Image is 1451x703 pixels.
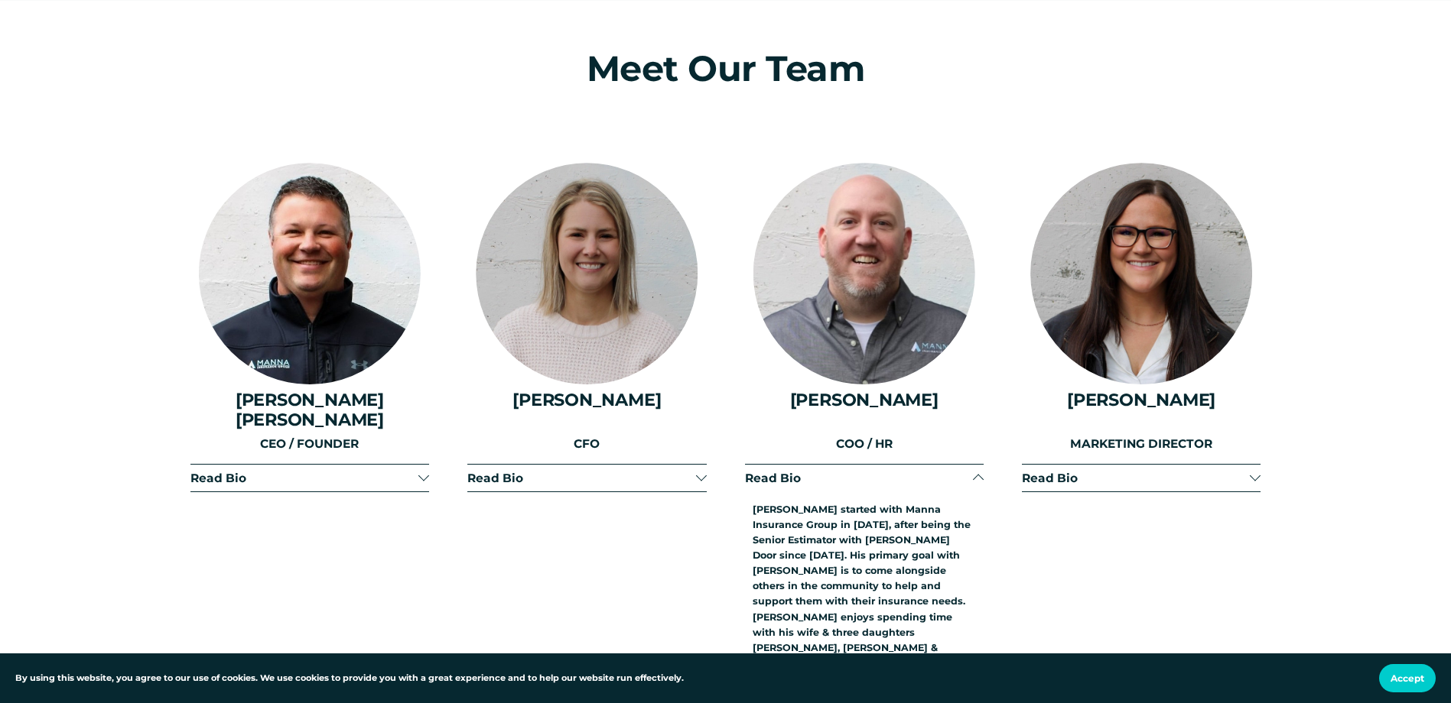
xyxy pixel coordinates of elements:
[587,47,865,90] span: Meet Our Team
[1379,664,1436,692] button: Accept
[745,471,973,485] span: Read Bio
[467,435,706,454] p: CFO
[745,390,984,410] h4: [PERSON_NAME]
[753,502,976,702] p: [PERSON_NAME] started with Manna Insurance Group in [DATE], after being the Senior Estimator with...
[190,390,429,429] h4: [PERSON_NAME] [PERSON_NAME]
[745,465,984,491] button: Read Bio
[745,435,984,454] p: COO / HR
[467,471,695,485] span: Read Bio
[1022,390,1261,410] h4: [PERSON_NAME]
[190,465,429,491] button: Read Bio
[1022,435,1261,454] p: MARKETING DIRECTOR
[1391,672,1424,684] span: Accept
[190,471,418,485] span: Read Bio
[467,465,706,491] button: Read Bio
[15,672,684,685] p: By using this website, you agree to our use of cookies. We use cookies to provide you with a grea...
[467,390,706,410] h4: [PERSON_NAME]
[1022,471,1250,485] span: Read Bio
[190,435,429,454] p: CEO / FOUNDER
[1022,465,1261,491] button: Read Bio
